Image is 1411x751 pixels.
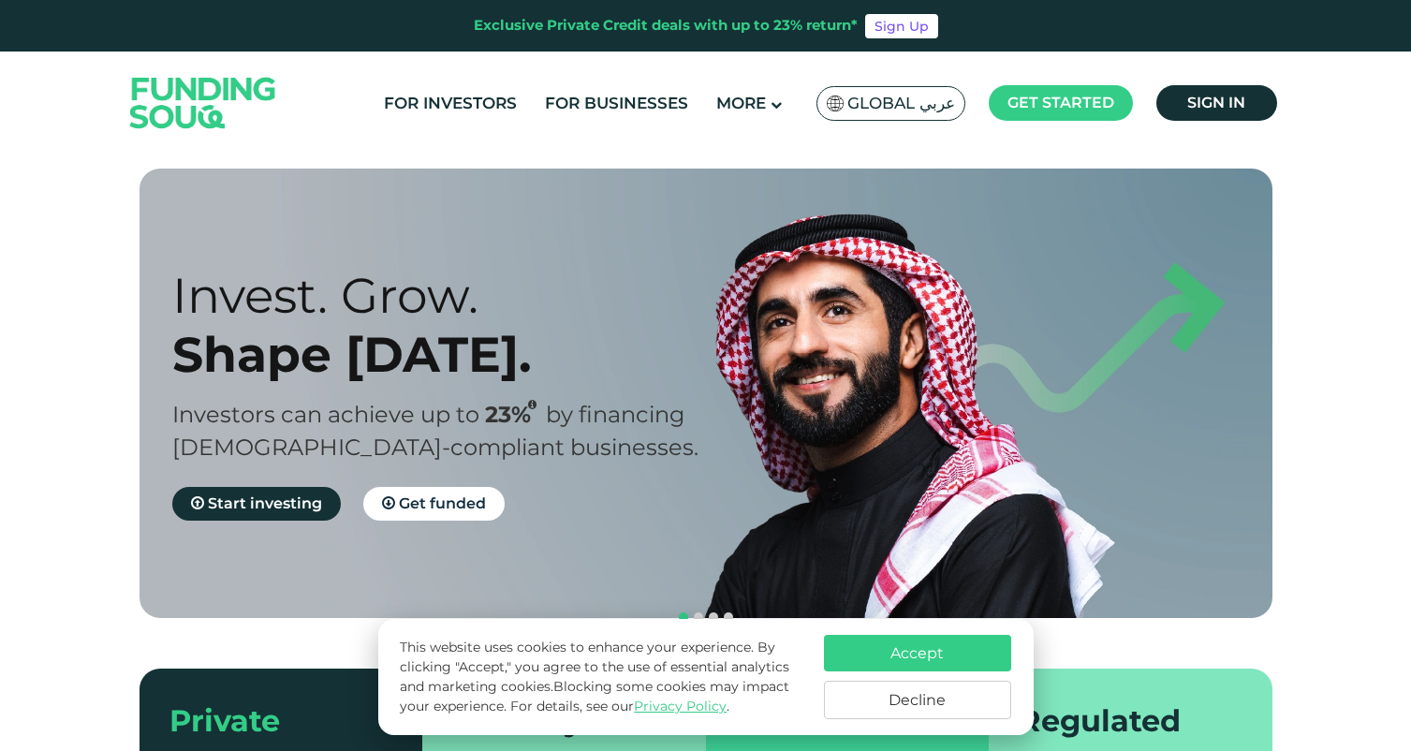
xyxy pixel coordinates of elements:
[827,96,844,111] img: SA Flag
[172,266,739,325] div: Invest. Grow.
[824,681,1011,719] button: Decline
[400,638,804,716] p: This website uses cookies to enhance your experience. By clicking "Accept," you agree to the use ...
[379,88,522,119] a: For Investors
[399,494,486,512] span: Get funded
[528,400,536,410] i: 23% IRR (expected) ~ 15% Net yield (expected)
[400,678,789,714] span: Blocking some cookies may impact your experience.
[172,401,479,428] span: Investors can achieve up to
[716,94,766,112] span: More
[474,15,858,37] div: Exclusive Private Credit deals with up to 23% return*
[634,698,727,714] a: Privacy Policy
[111,55,295,150] img: Logo
[172,487,341,521] a: Start investing
[540,88,693,119] a: For Businesses
[691,610,706,625] button: navigation
[172,325,739,384] div: Shape [DATE].
[824,635,1011,671] button: Accept
[721,610,736,625] button: navigation
[706,610,721,625] button: navigation
[363,487,505,521] a: Get funded
[485,401,546,428] span: 23%
[208,494,322,512] span: Start investing
[510,698,729,714] span: For details, see our .
[1156,85,1277,121] a: Sign in
[676,610,691,625] button: navigation
[1007,94,1114,111] span: Get started
[1187,94,1245,111] span: Sign in
[847,93,955,114] span: Global عربي
[865,14,938,38] a: Sign Up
